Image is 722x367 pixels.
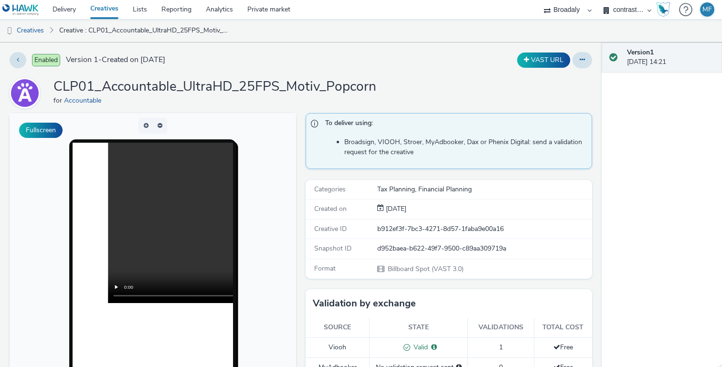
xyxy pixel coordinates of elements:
[627,48,654,57] strong: Version 1
[656,2,674,17] a: Hawk Academy
[313,296,416,311] h3: Validation by exchange
[553,343,573,352] span: Free
[468,318,534,337] th: Validations
[387,264,464,273] span: Billboard Spot (VAST 3.0)
[19,123,63,138] button: Fullscreen
[627,48,714,67] div: [DATE] 14:21
[702,2,712,17] div: MF
[499,343,503,352] span: 1
[384,204,406,214] div: Creation 29 September 2025, 14:21
[64,96,105,105] a: Accountable
[306,337,370,357] td: Viooh
[314,224,347,233] span: Creative ID
[325,118,582,131] span: To deliver using:
[377,185,591,194] div: Tax Planning, Financial Planning
[517,52,570,68] button: VAST URL
[410,343,428,352] span: Valid
[5,26,14,36] img: dooh
[10,88,44,97] a: Accountable
[314,204,347,213] span: Created on
[656,2,670,17] img: Hawk Academy
[344,137,587,157] li: Broadsign, VIOOH, Stroer, MyAdbooker, Dax or Phenix Digital: send a validation request for the cr...
[11,79,39,107] img: Accountable
[314,244,351,253] span: Snapshot ID
[53,78,376,96] h1: CLP01_Accountable_UltraHD_25FPS_Motiv_Popcorn
[377,224,591,234] div: b912ef3f-7bc3-4271-8d57-1faba9e00a16
[377,244,591,253] div: d952baea-b622-49f7-9500-c89aa309719a
[2,4,39,16] img: undefined Logo
[370,318,468,337] th: State
[314,264,336,273] span: Format
[54,19,235,42] a: Creative : CLP01_Accountable_UltraHD_25FPS_Motiv_Popcorn
[53,96,64,105] span: for
[66,54,165,65] span: Version 1 - Created on [DATE]
[534,318,592,337] th: Total cost
[384,204,406,213] span: [DATE]
[306,318,370,337] th: Source
[314,185,346,194] span: Categories
[32,54,60,66] span: Enabled
[515,52,573,68] div: Duplicate the creative as a VAST URL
